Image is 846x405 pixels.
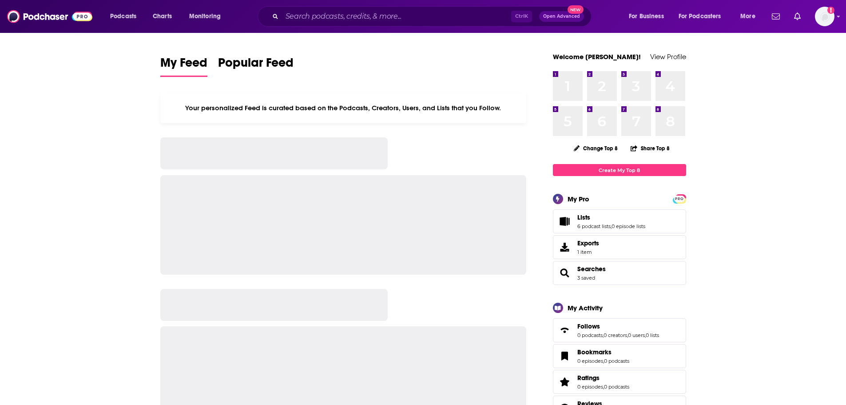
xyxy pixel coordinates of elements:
[218,55,294,76] span: Popular Feed
[160,55,207,76] span: My Feed
[266,6,600,27] div: Search podcasts, credits, & more...
[790,9,804,24] a: Show notifications dropdown
[282,9,511,24] input: Search podcasts, credits, & more...
[556,215,574,228] a: Lists
[543,14,580,19] span: Open Advanced
[740,10,755,23] span: More
[674,195,685,202] a: PRO
[577,213,645,221] a: Lists
[611,223,612,229] span: ,
[104,9,148,24] button: open menu
[577,213,590,221] span: Lists
[815,7,834,26] img: User Profile
[160,55,207,77] a: My Feed
[556,241,574,253] span: Exports
[189,10,221,23] span: Monitoring
[603,332,604,338] span: ,
[553,235,686,259] a: Exports
[556,350,574,362] a: Bookmarks
[623,9,675,24] button: open menu
[815,7,834,26] span: Logged in as ILATeam
[556,376,574,388] a: Ratings
[577,275,595,281] a: 3 saved
[568,143,624,154] button: Change Top 8
[568,195,589,203] div: My Pro
[679,10,721,23] span: For Podcasters
[577,374,629,382] a: Ratings
[646,332,659,338] a: 0 lists
[577,249,599,255] span: 1 item
[577,322,600,330] span: Follows
[734,9,767,24] button: open menu
[604,384,629,390] a: 0 podcasts
[604,358,629,364] a: 0 podcasts
[577,374,600,382] span: Ratings
[153,10,172,23] span: Charts
[110,10,136,23] span: Podcasts
[577,384,603,390] a: 0 episodes
[577,322,659,330] a: Follows
[650,52,686,61] a: View Profile
[629,10,664,23] span: For Business
[577,223,611,229] a: 6 podcast lists
[539,11,584,22] button: Open AdvancedNew
[628,332,645,338] a: 0 users
[612,223,645,229] a: 0 episode lists
[577,239,599,247] span: Exports
[553,164,686,176] a: Create My Top 8
[511,11,532,22] span: Ctrl K
[568,5,584,14] span: New
[630,140,670,157] button: Share Top 8
[627,332,628,338] span: ,
[553,261,686,285] span: Searches
[147,9,177,24] a: Charts
[553,52,641,61] a: Welcome [PERSON_NAME]!
[603,358,604,364] span: ,
[645,332,646,338] span: ,
[553,370,686,394] span: Ratings
[603,384,604,390] span: ,
[568,304,603,312] div: My Activity
[556,324,574,337] a: Follows
[577,265,606,273] a: Searches
[673,9,734,24] button: open menu
[553,318,686,342] span: Follows
[556,267,574,279] a: Searches
[768,9,783,24] a: Show notifications dropdown
[7,8,92,25] img: Podchaser - Follow, Share and Rate Podcasts
[577,348,612,356] span: Bookmarks
[577,332,603,338] a: 0 podcasts
[553,344,686,368] span: Bookmarks
[218,55,294,77] a: Popular Feed
[577,358,603,364] a: 0 episodes
[160,93,527,123] div: Your personalized Feed is curated based on the Podcasts, Creators, Users, and Lists that you Follow.
[553,209,686,233] span: Lists
[815,7,834,26] button: Show profile menu
[604,332,627,338] a: 0 creators
[183,9,232,24] button: open menu
[827,7,834,14] svg: Add a profile image
[577,348,629,356] a: Bookmarks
